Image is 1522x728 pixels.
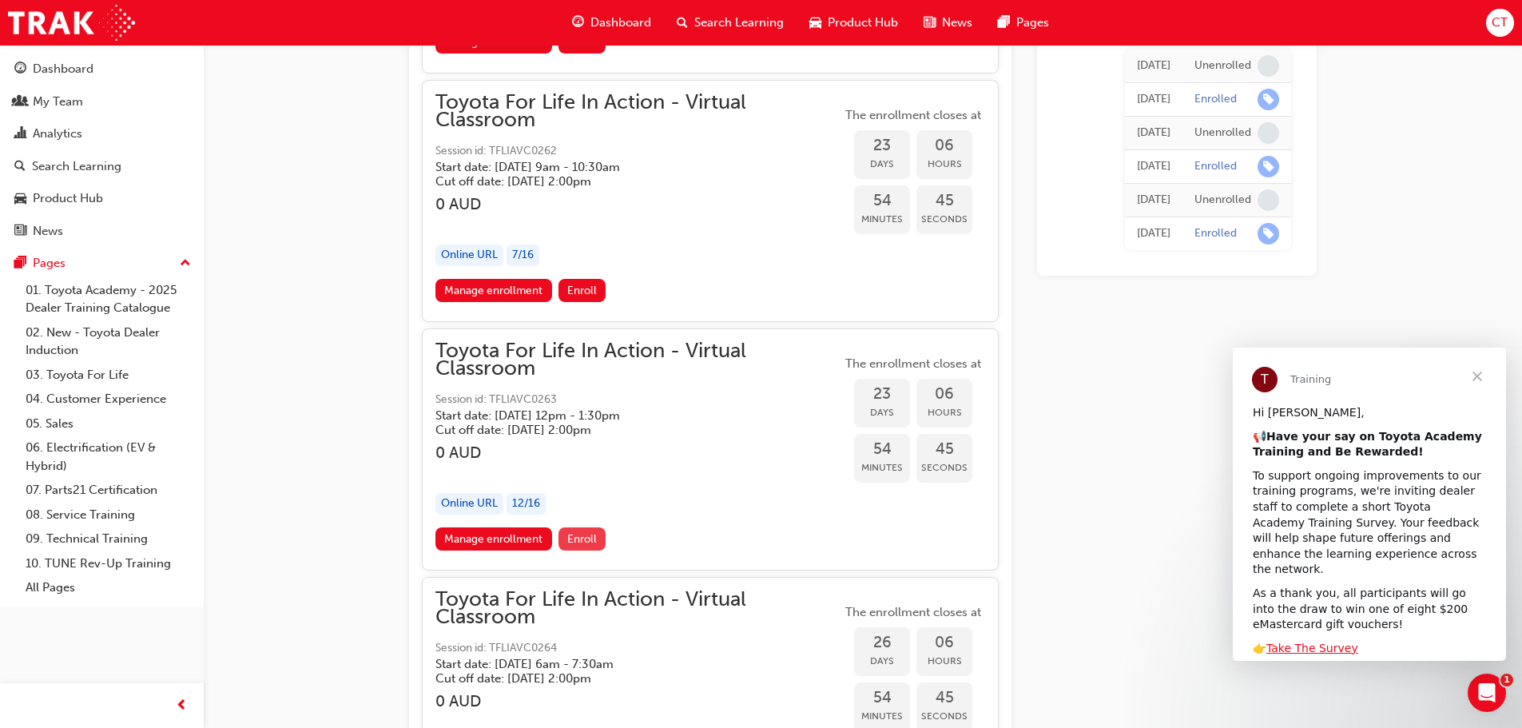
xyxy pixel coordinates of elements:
[19,436,197,478] a: 06. Electrification (EV & Hybrid)
[1468,674,1506,712] iframe: Intercom live chat
[854,404,910,422] span: Days
[8,5,135,41] img: Trak
[1137,191,1170,209] div: Wed Feb 12 2025 15:22:13 GMT+0800 (Australian Western Standard Time)
[6,119,197,149] a: Analytics
[435,423,816,437] h5: Cut off date: [DATE] 2:00pm
[1233,348,1506,661] iframe: Intercom live chat message
[664,6,797,39] a: search-iconSearch Learning
[854,385,910,404] span: 23
[33,189,103,208] div: Product Hub
[1258,223,1279,245] span: learningRecordVerb_ENROLL-icon
[19,527,197,551] a: 09. Technical Training
[435,245,503,266] div: Online URL
[558,279,606,302] button: Enroll
[6,51,197,249] button: DashboardMy TeamAnalyticsSearch LearningProduct HubNews
[1137,157,1170,176] div: Fri Feb 14 2025 09:44:35 GMT+0800 (Australian Western Standard Time)
[1258,55,1279,77] span: learningRecordVerb_NONE-icon
[19,278,197,320] a: 01. Toyota Academy - 2025 Dealer Training Catalogue
[559,6,664,39] a: guage-iconDashboard
[916,652,972,670] span: Hours
[435,279,552,302] a: Manage enrollment
[33,125,82,143] div: Analytics
[854,137,910,155] span: 23
[176,696,188,716] span: prev-icon
[33,254,66,273] div: Pages
[435,342,841,378] span: Toyota For Life In Action - Virtual Classroom
[14,225,26,239] span: news-icon
[435,527,552,551] a: Manage enrollment
[435,195,841,213] h3: 0 AUD
[916,459,972,477] span: Seconds
[435,408,816,423] h5: Start date: [DATE] 12pm - 1:30pm
[6,184,197,213] a: Product Hub
[567,532,597,546] span: Enroll
[6,217,197,246] a: News
[14,192,26,206] span: car-icon
[1194,226,1237,241] div: Enrolled
[19,575,197,600] a: All Pages
[916,707,972,726] span: Seconds
[1016,14,1049,32] span: Pages
[854,634,910,652] span: 26
[854,459,910,477] span: Minutes
[435,160,816,174] h5: Start date: [DATE] 9am - 10:30am
[854,210,910,229] span: Minutes
[854,689,910,707] span: 54
[435,444,841,462] h3: 0 AUD
[985,6,1062,39] a: pages-iconPages
[33,93,83,111] div: My Team
[435,591,841,627] span: Toyota For Life In Action - Virtual Classroom
[507,493,546,515] div: 12 / 16
[916,440,972,459] span: 45
[1258,89,1279,110] span: learningRecordVerb_ENROLL-icon
[916,385,972,404] span: 06
[14,62,26,77] span: guage-icon
[19,363,197,388] a: 03. Toyota For Life
[19,412,197,436] a: 05. Sales
[1194,159,1237,174] div: Enrolled
[19,551,197,576] a: 10. TUNE Rev-Up Training
[435,692,841,710] h3: 0 AUD
[677,13,688,33] span: search-icon
[435,493,503,515] div: Online URL
[435,657,816,671] h5: Start date: [DATE] 6am - 7:30am
[1194,125,1251,141] div: Unenrolled
[180,253,191,274] span: up-icon
[916,634,972,652] span: 06
[1258,189,1279,211] span: learningRecordVerb_NONE-icon
[854,707,910,726] span: Minutes
[14,160,26,174] span: search-icon
[916,210,972,229] span: Seconds
[14,95,26,109] span: people-icon
[14,257,26,271] span: pages-icon
[33,60,93,78] div: Dashboard
[916,689,972,707] span: 45
[841,603,985,622] span: The enrollment closes at
[32,157,121,176] div: Search Learning
[567,284,597,297] span: Enroll
[916,155,972,173] span: Hours
[435,174,816,189] h5: Cut off date: [DATE] 2:00pm
[1492,14,1508,32] span: CT
[924,13,936,33] span: news-icon
[19,387,197,412] a: 04. Customer Experience
[435,391,841,409] span: Session id: TFLIAVC0263
[1258,122,1279,144] span: learningRecordVerb_NONE-icon
[435,93,985,308] button: Toyota For Life In Action - Virtual ClassroomSession id: TFLIAVC0262Start date: [DATE] 9am - 10:3...
[1194,58,1251,74] div: Unenrolled
[590,14,651,32] span: Dashboard
[797,6,911,39] a: car-iconProduct Hub
[841,106,985,125] span: The enrollment closes at
[6,87,197,117] a: My Team
[854,652,910,670] span: Days
[6,249,197,278] button: Pages
[19,478,197,503] a: 07. Parts21 Certification
[854,155,910,173] span: Days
